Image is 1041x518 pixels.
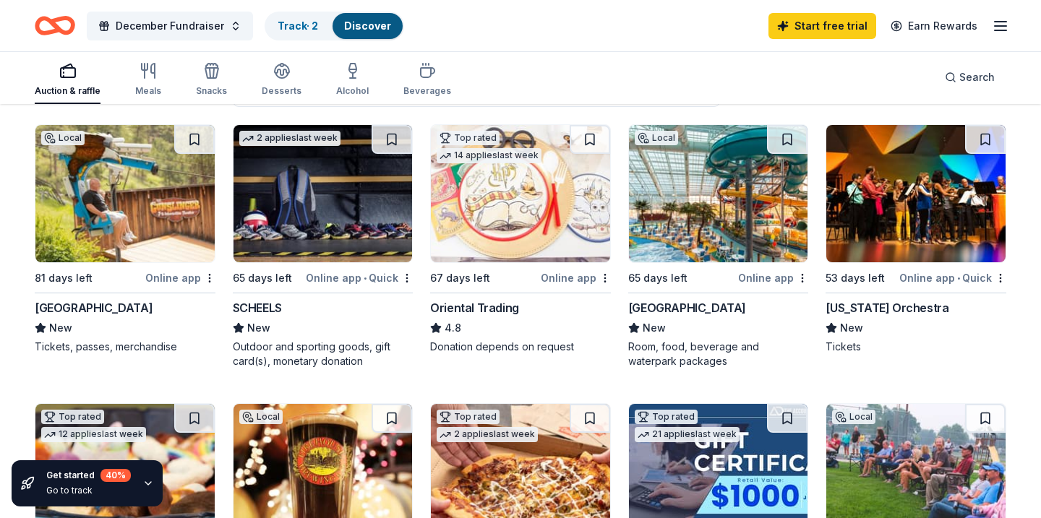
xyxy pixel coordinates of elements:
img: Image for SCHEELS [234,125,413,262]
div: Auction & raffle [35,85,100,97]
a: Image for Rush Mountain Adventure ParkLocal81 days leftOnline app[GEOGRAPHIC_DATA]NewTickets, pas... [35,124,215,354]
div: Online app [541,269,611,287]
div: 67 days left [430,269,490,287]
div: Online app [738,269,808,287]
div: Meals [135,85,161,97]
div: Alcohol [336,85,369,97]
div: 12 applies last week [41,427,146,442]
a: Image for Oriental TradingTop rated14 applieslast week67 days leftOnline appOriental Trading4.8Do... [430,124,611,354]
a: Image for WaTiki Indoor Water Park ResortLocal65 days leftOnline app[GEOGRAPHIC_DATA]NewRoom, foo... [628,124,809,368]
span: New [643,319,666,337]
a: Home [35,9,75,43]
div: [GEOGRAPHIC_DATA] [35,299,153,316]
div: Online app [145,269,215,287]
button: Track· 2Discover [265,12,404,40]
span: • [364,272,367,284]
div: 40 % [100,469,131,482]
span: 4.8 [445,319,461,337]
div: Top rated [635,410,698,424]
div: Desserts [262,85,301,97]
img: Image for Rush Mountain Adventure Park [35,125,215,262]
div: 53 days left [826,269,885,287]
div: Local [239,410,283,424]
div: Tickets [826,340,1006,354]
span: New [840,319,863,337]
div: Top rated [41,410,104,424]
div: Oriental Trading [430,299,519,316]
div: Top rated [437,410,500,424]
div: Donation depends on request [430,340,611,354]
div: 21 applies last week [635,427,740,442]
span: Search [959,69,995,86]
div: [US_STATE] Orchestra [826,299,948,316]
button: Meals [135,56,161,104]
div: Online app Quick [306,269,413,287]
img: Image for WaTiki Indoor Water Park Resort [629,125,808,262]
div: Local [41,131,85,145]
a: Start free trial [768,13,876,39]
span: New [247,319,270,337]
div: 2 applies last week [239,131,340,146]
a: Discover [344,20,391,32]
div: 14 applies last week [437,148,541,163]
a: Track· 2 [278,20,318,32]
button: Auction & raffle [35,56,100,104]
a: Earn Rewards [882,13,986,39]
span: • [957,272,960,284]
div: [GEOGRAPHIC_DATA] [628,299,746,316]
button: December Fundraiser [87,12,253,40]
div: Local [635,131,678,145]
button: Desserts [262,56,301,104]
div: Outdoor and sporting goods, gift card(s), monetary donation [233,340,414,368]
div: SCHEELS [233,299,282,316]
a: Image for SCHEELS2 applieslast week65 days leftOnline app•QuickSCHEELSNewOutdoor and sporting goo... [233,124,414,368]
div: Online app Quick [899,269,1006,287]
div: Go to track [46,485,131,496]
div: Top rated [437,131,500,145]
img: Image for Oriental Trading [431,125,610,262]
span: New [49,319,72,337]
span: December Fundraiser [116,17,224,35]
button: Search [933,63,1006,92]
div: 65 days left [628,269,687,287]
div: Beverages [403,85,451,97]
div: Get started [46,469,131,482]
div: 81 days left [35,269,93,287]
a: Image for Minnesota Orchestra53 days leftOnline app•Quick[US_STATE] OrchestraNewTickets [826,124,1006,354]
div: Snacks [196,85,227,97]
button: Snacks [196,56,227,104]
div: Tickets, passes, merchandise [35,340,215,354]
button: Beverages [403,56,451,104]
div: 65 days left [233,269,292,287]
button: Alcohol [336,56,369,104]
div: Local [832,410,875,424]
div: Room, food, beverage and waterpark packages [628,340,809,368]
div: 2 applies last week [437,427,538,442]
img: Image for Minnesota Orchestra [826,125,1006,262]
